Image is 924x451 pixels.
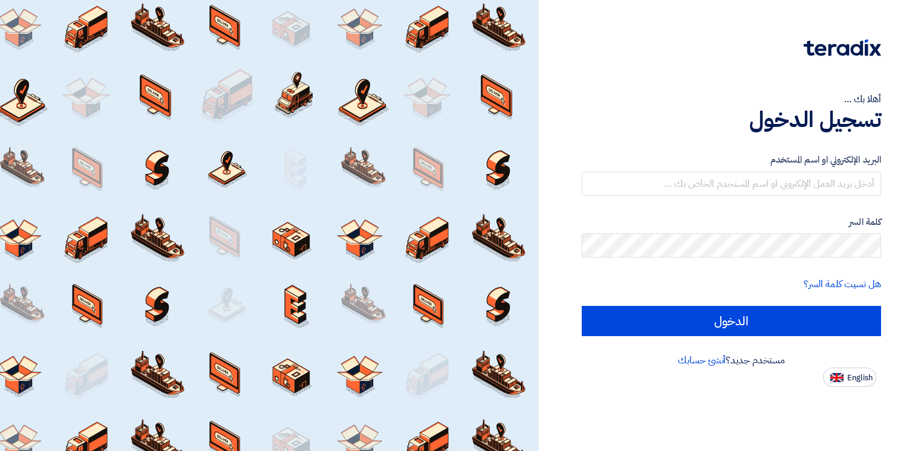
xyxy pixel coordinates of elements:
[582,172,881,196] input: أدخل بريد العمل الإلكتروني او اسم المستخدم الخاص بك ...
[582,215,881,229] label: كلمة السر
[678,353,726,368] a: أنشئ حسابك
[847,374,873,382] span: English
[582,106,881,133] h1: تسجيل الدخول
[582,353,881,368] div: مستخدم جديد؟
[804,39,881,56] img: Teradix logo
[582,306,881,336] input: الدخول
[804,277,881,291] a: هل نسيت كلمة السر؟
[582,153,881,167] label: البريد الإلكتروني او اسم المستخدم
[830,373,844,382] img: en-US.png
[582,92,881,106] div: أهلا بك ...
[823,368,876,387] button: English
